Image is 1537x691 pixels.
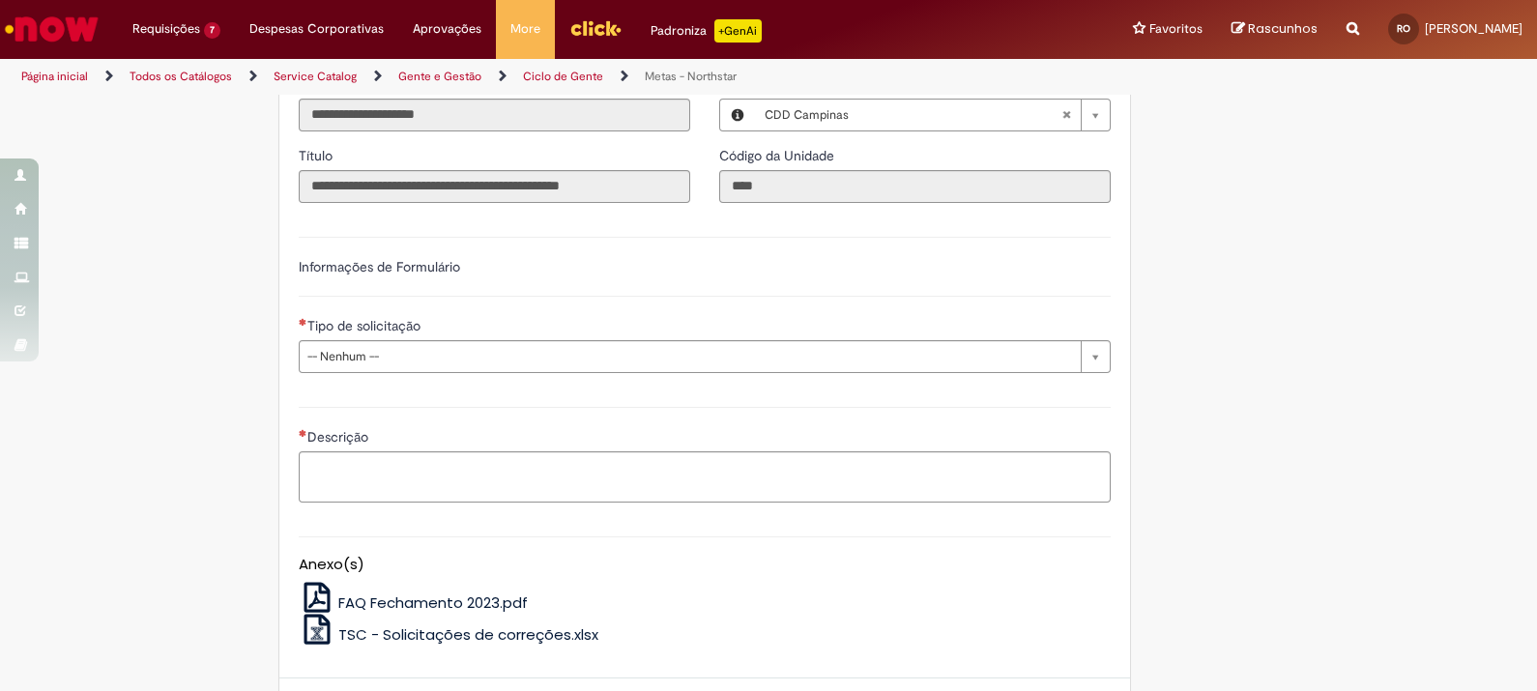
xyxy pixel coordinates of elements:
[307,317,424,334] span: Tipo de solicitação
[299,147,336,164] span: Somente leitura - Título
[299,318,307,326] span: Necessários
[2,10,101,48] img: ServiceNow
[21,69,88,84] a: Página inicial
[299,99,690,131] input: Email
[299,429,307,437] span: Necessários
[299,258,460,275] label: Informações de Formulário
[719,146,838,165] label: Somente leitura - Código da Unidade
[720,100,755,130] button: Local, Visualizar este registro CDD Campinas
[645,69,737,84] a: Metas - Northstar
[569,14,622,43] img: click_logo_yellow_360x200.png
[299,451,1111,504] textarea: Descrição
[1232,20,1318,39] a: Rascunhos
[299,592,529,613] a: FAQ Fechamento 2023.pdf
[274,69,357,84] a: Service Catalog
[719,170,1111,203] input: Código da Unidade
[510,19,540,39] span: More
[1397,22,1410,35] span: RO
[338,592,528,613] span: FAQ Fechamento 2023.pdf
[1149,19,1203,39] span: Favoritos
[132,19,200,39] span: Requisições
[523,69,603,84] a: Ciclo de Gente
[651,19,762,43] div: Padroniza
[204,22,220,39] span: 7
[1052,100,1081,130] abbr: Limpar campo Local
[1248,19,1318,38] span: Rascunhos
[249,19,384,39] span: Despesas Corporativas
[338,624,598,645] span: TSC - Solicitações de correções.xlsx
[765,100,1061,130] span: CDD Campinas
[307,341,1071,372] span: -- Nenhum --
[714,19,762,43] p: +GenAi
[398,69,481,84] a: Gente e Gestão
[307,428,372,446] span: Descrição
[755,100,1110,130] a: CDD CampinasLimpar campo Local
[413,19,481,39] span: Aprovações
[719,147,838,164] span: Somente leitura - Código da Unidade
[299,557,1111,573] h5: Anexo(s)
[299,170,690,203] input: Título
[1425,20,1522,37] span: [PERSON_NAME]
[299,624,599,645] a: TSC - Solicitações de correções.xlsx
[299,146,336,165] label: Somente leitura - Título
[14,59,1010,95] ul: Trilhas de página
[130,69,232,84] a: Todos os Catálogos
